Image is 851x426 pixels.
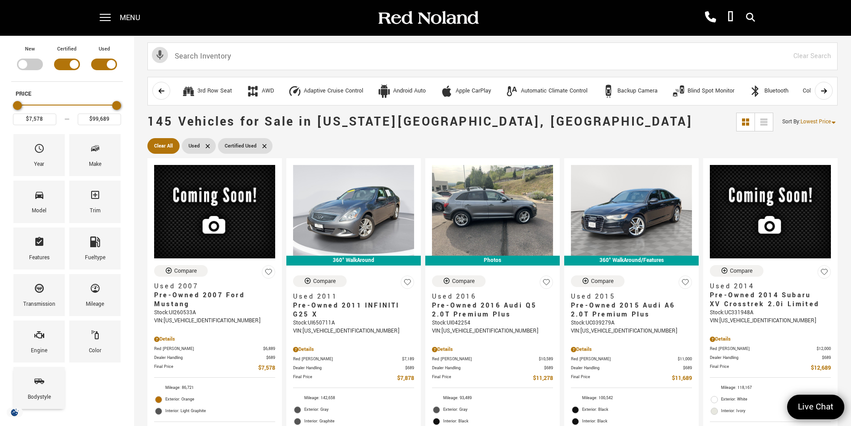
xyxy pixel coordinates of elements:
[154,354,266,361] span: Dealer Handling
[34,160,44,169] div: Year
[147,42,838,70] input: Search Inventory
[34,281,45,299] span: Transmission
[617,87,658,95] div: Backup Camera
[293,165,414,256] img: 2011 INFINITI G25 X
[13,321,65,363] div: EngineEngine
[432,356,553,363] a: Red [PERSON_NAME] $10,589
[4,408,25,417] section: Click to Open Cookie Consent Modal
[89,160,101,169] div: Make
[602,84,615,98] div: Backup Camera
[34,374,45,392] span: Bodystyle
[189,140,200,152] span: Used
[787,395,844,419] a: Live Chat
[571,365,683,371] span: Dealer Handling
[432,165,553,256] img: 2016 Audi Q5 2.0T Premium Plus
[31,346,47,356] div: Engine
[69,228,121,270] div: FueltypeFueltype
[197,87,232,95] div: 3rd Row Seat
[293,292,414,319] a: Used 2011Pre-Owned 2011 INFINITI G25 X
[23,299,55,309] div: Transmission
[89,346,101,356] div: Color
[266,354,275,361] span: $689
[293,356,402,363] span: Red [PERSON_NAME]
[432,319,553,327] div: Stock : UI042254
[90,141,101,160] span: Make
[13,228,65,270] div: FeaturesFeatures
[402,356,414,363] span: $7,189
[154,346,275,352] a: Red [PERSON_NAME] $6,889
[817,346,831,352] span: $12,000
[85,253,105,263] div: Fueltype
[571,319,692,327] div: Stock : UC039279A
[90,327,101,346] span: Color
[505,84,519,98] div: Automatic Climate Control
[432,392,553,404] li: Mileage: 93,489
[397,374,414,383] span: $7,878
[293,374,397,383] span: Final Price
[154,282,268,291] span: Used 2007
[672,84,685,98] div: Blind Spot Monitor
[154,265,208,277] button: Compare Vehicle
[152,47,168,63] svg: Click to toggle on voice search
[57,45,76,54] label: Certified
[86,299,104,309] div: Mileage
[710,282,824,291] span: Used 2014
[710,354,831,361] a: Dealer Handling $689
[154,363,275,373] a: Final Price $7,578
[293,374,414,383] a: Final Price $7,878
[564,256,699,266] div: 360° WalkAround/Features
[13,367,65,409] div: BodystyleBodystyle
[13,274,65,316] div: TransmissionTransmission
[154,382,275,394] li: Mileage: 86,721
[147,113,693,131] span: 145 Vehicles for Sale in [US_STATE][GEOGRAPHIC_DATA], [GEOGRAPHIC_DATA]
[165,395,275,404] span: Exterior: Orange
[571,356,692,363] a: Red [PERSON_NAME] $11,000
[432,356,539,363] span: Red [PERSON_NAME]
[710,335,831,343] div: Pricing Details - Pre-Owned 2014 Subaru XV Crosstrek 2.0i Limited With Navigation & AWD
[293,365,405,371] span: Dealer Handling
[177,82,237,101] button: 3rd Row Seat3rd Row Seat
[293,319,414,327] div: Stock : UI650711A
[582,405,692,414] span: Exterior: Black
[710,317,831,325] div: VIN: [US_VEHICLE_IDENTIFICATION_NUMBER]
[154,165,275,258] img: 2007 Ford Mustang
[182,84,195,98] div: 3rd Row Seat
[432,365,553,371] a: Dealer Handling $689
[811,363,831,373] span: $12,689
[154,346,263,352] span: Red [PERSON_NAME]
[154,354,275,361] a: Dealer Handling $689
[793,401,838,413] span: Live Chat
[815,82,833,100] button: scroll right
[667,82,739,101] button: Blind Spot MonitorBlind Spot Monitor
[443,405,553,414] span: Exterior: Gray
[405,365,414,371] span: $689
[112,101,121,110] div: Maximum Price
[286,256,421,266] div: 360° WalkAround
[293,346,414,354] div: Pricing Details - Pre-Owned 2011 INFINITI G25 X AWD
[29,253,50,263] div: Features
[313,277,336,285] div: Compare
[293,292,407,301] span: Used 2011
[225,140,256,152] span: Certified Used
[154,317,275,325] div: VIN: [US_VEHICLE_IDENTIFICATION_NUMBER]
[730,267,753,275] div: Compare
[521,87,587,95] div: Automatic Climate Control
[432,292,546,301] span: Used 2016
[25,45,35,54] label: New
[263,346,275,352] span: $6,889
[544,365,553,371] span: $689
[425,256,560,266] div: Photos
[377,84,391,98] div: Android Auto
[744,82,793,101] button: BluetoothBluetooth
[154,291,268,309] span: Pre-Owned 2007 Ford Mustang
[393,87,426,95] div: Android Auto
[432,275,486,287] button: Compare Vehicle
[432,327,553,335] div: VIN: [US_VEHICLE_IDENTIFICATION_NUMBER]
[69,274,121,316] div: MileageMileage
[710,309,831,317] div: Stock : UC331948A
[710,165,831,258] img: 2014 Subaru XV Crosstrek 2.0i Limited
[99,45,110,54] label: Used
[817,265,831,283] button: Save Vehicle
[293,301,407,319] span: Pre-Owned 2011 INFINITI G25 X
[710,354,822,361] span: Dealer Handling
